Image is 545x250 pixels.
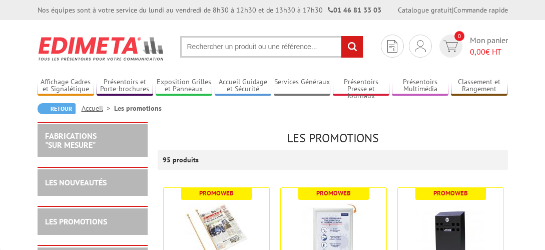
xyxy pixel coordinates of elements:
a: Présentoirs Multimédia [392,78,448,94]
span: 0,00 [470,47,485,57]
li: Les promotions [114,103,162,113]
input: rechercher [341,36,363,58]
a: FABRICATIONS"Sur Mesure" [45,131,97,150]
a: Accueil Guidage et Sécurité [215,78,271,94]
b: Promoweb [316,189,351,197]
a: Accueil [82,104,114,113]
a: Services Généraux [274,78,330,94]
strong: 01 46 81 33 03 [328,6,381,15]
a: LES NOUVEAUTÉS [45,177,107,187]
a: Commande rapide [453,6,508,15]
a: Classement et Rangement [451,78,507,94]
img: devis rapide [415,40,426,52]
img: Edimeta [38,30,165,67]
input: Rechercher un produit ou une référence... [180,36,363,58]
p: 95 produits [163,150,200,170]
img: devis rapide [443,41,458,52]
span: € HT [470,46,508,58]
div: Nos équipes sont à votre service du lundi au vendredi de 8h30 à 12h30 et de 13h30 à 17h30 [38,5,381,15]
a: Affichage Cadres et Signalétique [38,78,94,94]
a: Présentoirs et Porte-brochures [97,78,153,94]
a: Exposition Grilles et Panneaux [156,78,212,94]
div: | [398,5,508,15]
a: LES PROMOTIONS [45,216,107,226]
img: devis rapide [387,40,397,53]
a: Présentoirs Presse et Journaux [333,78,389,94]
span: 0 [454,31,464,41]
span: Les promotions [287,130,379,146]
a: devis rapide 0 Mon panier 0,00€ HT [437,35,508,58]
a: Retour [38,103,76,114]
span: Mon panier [470,35,508,58]
b: Promoweb [433,189,468,197]
a: Catalogue gratuit [398,6,452,15]
b: Promoweb [199,189,234,197]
